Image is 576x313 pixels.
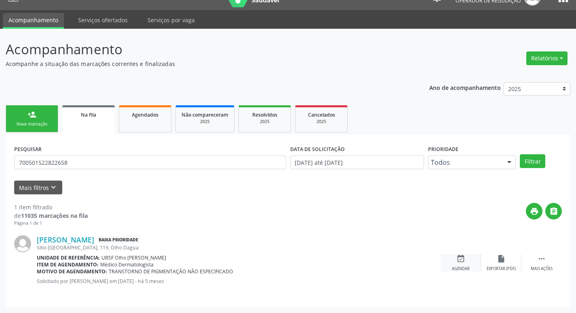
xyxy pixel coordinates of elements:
[6,60,401,68] p: Acompanhe a situação das marcações correntes e finalizadas
[6,39,401,60] p: Acompanhamento
[245,119,285,125] div: 2025
[428,143,458,155] label: Prioridade
[290,155,424,169] input: Selecione um intervalo
[109,268,233,275] span: TRANSTORNO DE PIGMENTAÇÃO NÃO ESPECIFICADO
[252,111,277,118] span: Resolvidos
[497,254,506,263] i: insert_drive_file
[537,254,546,263] i: 
[14,211,88,220] div: de
[21,212,88,219] strong: 11035 marcações na fila
[3,13,64,29] a: Acompanhamento
[14,155,286,169] input: Nome, CNS
[526,203,542,219] button: print
[72,13,133,27] a: Serviços ofertados
[549,207,558,216] i: 
[456,254,465,263] i: event_available
[14,203,88,211] div: 1 item filtrado
[49,183,58,192] i: keyboard_arrow_down
[181,111,228,118] span: Não compareceram
[37,235,94,244] a: [PERSON_NAME]
[530,207,539,216] i: print
[452,266,470,272] div: Agendar
[290,143,345,155] label: DATA DE SOLICITAÇÃO
[14,143,42,155] label: PESQUISAR
[181,119,228,125] div: 2025
[37,278,441,285] p: Solicitado por [PERSON_NAME] em [DATE] - há 5 meses
[27,110,36,119] div: person_add
[545,203,562,219] button: 
[12,121,52,127] div: Nova marcação
[142,13,200,27] a: Serviços por vaga
[14,181,62,195] button: Mais filtroskeyboard_arrow_down
[531,266,553,272] div: Mais ações
[100,261,154,268] span: Médico Dermatologista
[132,111,158,118] span: Agendados
[81,111,96,118] span: Na fila
[429,82,501,92] p: Ano de acompanhamento
[37,268,107,275] b: Motivo de agendamento:
[37,244,441,251] div: Sitio [GEOGRAPHIC_DATA], 119, Olho Dagua
[101,254,166,261] span: UBSF Olho [PERSON_NAME]
[301,119,342,125] div: 2025
[14,235,31,252] img: img
[308,111,335,118] span: Cancelados
[526,51,568,65] button: Relatórios
[37,261,99,268] b: Item de agendamento:
[487,266,516,272] div: Exportar (PDF)
[14,220,88,227] div: Página 1 de 1
[431,158,500,166] span: Todos
[520,154,545,168] button: Filtrar
[97,236,140,244] span: Baixa Prioridade
[37,254,100,261] b: Unidade de referência:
